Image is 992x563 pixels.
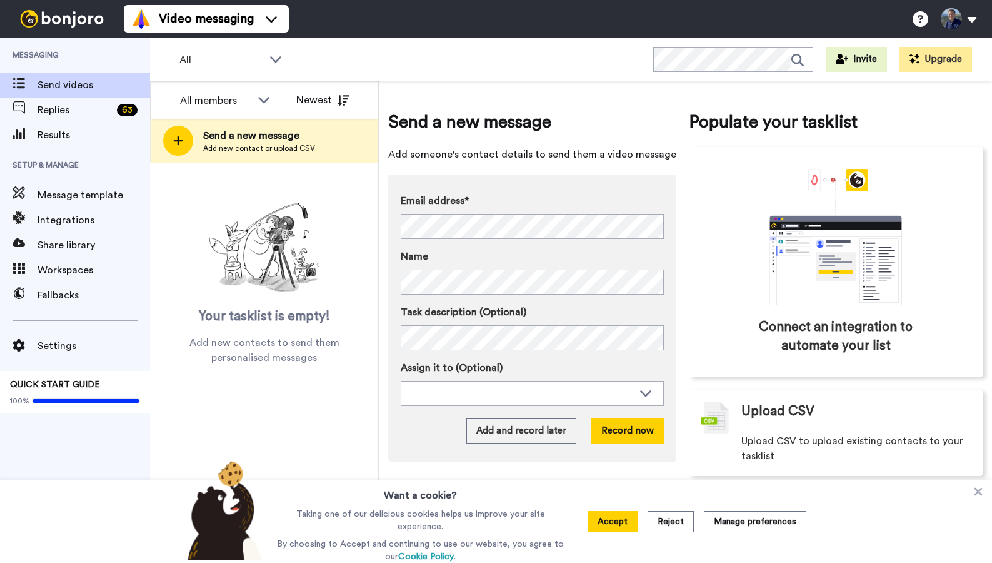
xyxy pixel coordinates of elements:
span: Add new contacts to send them personalised messages [169,335,359,365]
label: Assign it to (Optional) [401,360,664,375]
span: Replies [38,103,112,118]
span: Populate your tasklist [689,109,983,134]
span: 100% [10,396,29,406]
img: ready-set-action.png [202,198,327,298]
span: Send a new message [388,109,676,134]
div: 63 [117,104,138,116]
p: Taking one of our delicious cookies helps us improve your site experience. [274,508,567,533]
span: Send a new message [203,128,315,143]
button: Manage preferences [704,511,806,532]
div: animation [742,169,929,305]
img: csv-grey.png [701,402,729,434]
a: Cookie Policy [398,552,454,561]
span: Share library [38,238,150,253]
label: Task description (Optional) [401,305,664,320]
label: Email address* [401,193,664,208]
span: Name [401,249,428,264]
span: Settings [38,338,150,353]
button: Invite [826,47,887,72]
span: QUICK START GUIDE [10,380,100,389]
button: Upgrade [899,47,972,72]
div: All members [180,93,251,108]
span: Send videos [38,78,150,93]
button: Accept [588,511,638,532]
span: Message template [38,188,150,203]
p: By choosing to Accept and continuing to use our website, you agree to our . [274,538,567,563]
button: Newest [287,88,359,113]
span: Upload CSV [741,402,814,421]
h3: Want a cookie? [384,480,457,503]
button: Record now [591,418,664,444]
span: Connect an integration to automate your list [742,318,929,355]
span: All [179,53,263,68]
span: Your tasklist is empty! [199,307,330,326]
button: Add and record later [466,418,576,444]
span: Add someone's contact details to send them a video message [388,147,676,162]
img: bear-with-cookie.png [176,460,269,560]
img: bj-logo-header-white.svg [15,10,109,28]
span: Workspaces [38,263,150,278]
span: Add new contact or upload CSV [203,143,315,153]
span: Integrations [38,213,150,228]
span: Upload CSV to upload existing contacts to your tasklist [741,434,970,464]
span: Video messaging [159,10,254,28]
button: Reject [648,511,694,532]
img: vm-color.svg [131,9,151,29]
span: Results [38,128,150,143]
span: Fallbacks [38,288,150,303]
